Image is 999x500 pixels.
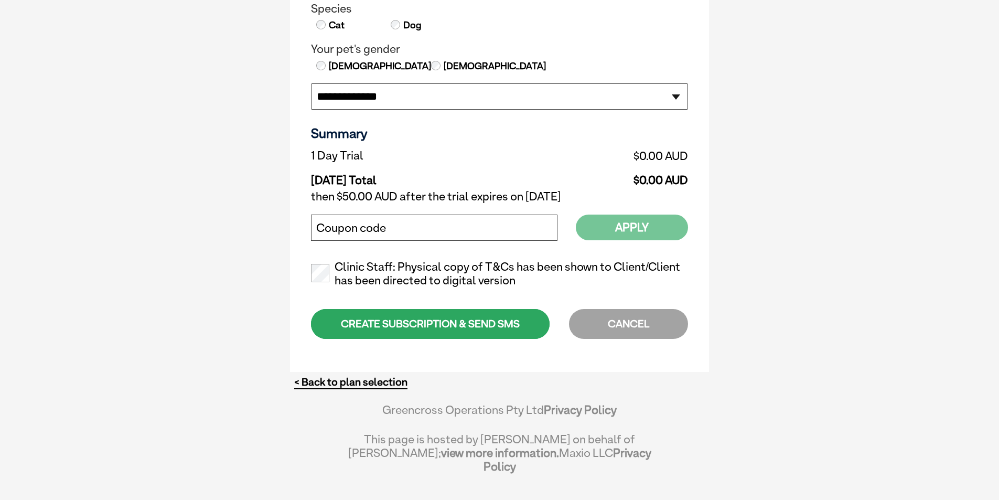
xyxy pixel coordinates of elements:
[311,187,688,206] td: then $50.00 AUD after the trial expires on [DATE]
[294,376,407,389] a: < Back to plan selection
[311,42,688,56] legend: Your pet's gender
[311,264,329,282] input: Clinic Staff: Physical copy of T&Cs has been shown to Client/Client has been directed to digital ...
[348,403,651,427] div: Greencross Operations Pty Ltd
[311,2,688,16] legend: Species
[311,146,516,165] td: 1 Day Trial
[441,446,559,460] a: view more information.
[516,146,688,165] td: $0.00 AUD
[484,446,651,473] a: Privacy Policy
[569,309,688,339] div: CANCEL
[311,165,516,187] td: [DATE] Total
[348,427,651,473] div: This page is hosted by [PERSON_NAME] on behalf of [PERSON_NAME]; Maxio LLC
[316,221,386,235] label: Coupon code
[544,403,617,417] a: Privacy Policy
[516,165,688,187] td: $0.00 AUD
[311,260,688,288] label: Clinic Staff: Physical copy of T&Cs has been shown to Client/Client has been directed to digital ...
[576,215,688,240] button: Apply
[311,309,550,339] div: CREATE SUBSCRIPTION & SEND SMS
[311,125,688,141] h3: Summary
